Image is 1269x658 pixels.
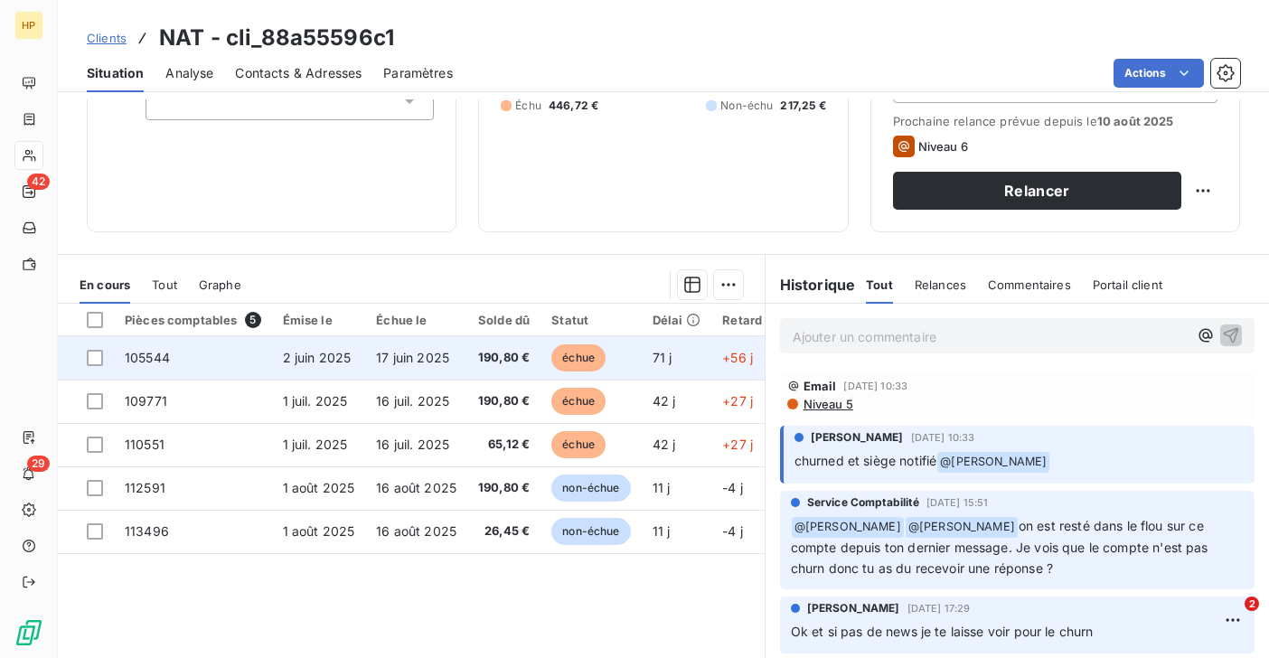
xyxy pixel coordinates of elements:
span: 16 juil. 2025 [376,393,449,409]
span: [DATE] 10:33 [911,432,975,443]
span: échue [551,431,606,458]
span: Contacts & Adresses [235,64,362,82]
span: @ [PERSON_NAME] [937,452,1049,473]
span: Échu [515,98,541,114]
div: Pièces comptables [125,312,261,328]
span: 2 juin 2025 [283,350,352,365]
span: 5 [245,312,261,328]
img: Logo LeanPay [14,618,43,647]
h6: Historique [766,274,856,296]
span: 109771 [125,393,167,409]
span: [PERSON_NAME] [807,600,900,616]
span: -4 j [722,480,743,495]
span: @ [PERSON_NAME] [792,517,904,538]
span: 112591 [125,480,165,495]
span: Tout [866,277,893,292]
span: +27 j [722,437,753,452]
span: Relances [915,277,966,292]
div: Émise le [283,313,355,327]
span: [DATE] 15:51 [926,497,989,508]
span: 10 août 2025 [1097,114,1174,128]
div: Statut [551,313,630,327]
span: Ok et si pas de news je te laisse voir pour le churn [791,624,1094,639]
span: Email [804,379,837,393]
span: Commentaires [988,277,1071,292]
iframe: Intercom live chat [1208,597,1251,640]
a: Clients [87,29,127,47]
span: échue [551,344,606,371]
button: Relancer [893,172,1181,210]
button: Actions [1114,59,1204,88]
div: Délai [653,313,701,327]
span: échue [551,388,606,415]
span: Analyse [165,64,213,82]
span: Niveau 6 [918,139,968,154]
span: 1 juil. 2025 [283,437,348,452]
span: 71 j [653,350,672,365]
span: Paramètres [383,64,453,82]
span: Situation [87,64,144,82]
div: Retard [722,313,780,327]
span: 110551 [125,437,164,452]
span: 42 j [653,393,676,409]
span: 1 juil. 2025 [283,393,348,409]
span: 42 [27,174,50,190]
span: non-échue [551,475,630,502]
input: Ajouter une valeur [161,93,175,109]
div: Échue le [376,313,456,327]
span: +27 j [722,393,753,409]
span: +56 j [722,350,753,365]
span: 17 juin 2025 [376,350,449,365]
span: 29 [27,456,50,472]
span: 16 juil. 2025 [376,437,449,452]
span: Service Comptabilité [807,494,919,511]
span: -4 j [722,523,743,539]
span: 16 août 2025 [376,480,456,495]
h3: NAT - cli_88a55596c1 [159,22,394,54]
span: 105544 [125,350,170,365]
span: Tout [152,277,177,292]
span: churned et siège notifié [794,453,937,468]
span: 446,72 € [549,98,598,114]
span: @ [PERSON_NAME] [906,517,1018,538]
span: [DATE] 10:33 [843,381,907,391]
span: [DATE] 17:29 [907,603,971,614]
span: Graphe [199,277,241,292]
span: [PERSON_NAME] [811,429,904,446]
span: Non-échu [720,98,773,114]
span: non-échue [551,518,630,545]
span: 1 août 2025 [283,480,355,495]
span: 16 août 2025 [376,523,456,539]
span: 11 j [653,480,671,495]
span: 42 j [653,437,676,452]
span: 217,25 € [780,98,825,114]
span: 11 j [653,523,671,539]
span: 65,12 € [478,436,530,454]
span: 190,80 € [478,349,530,367]
div: HP [14,11,43,40]
span: Clients [87,31,127,45]
span: 26,45 € [478,522,530,540]
span: 190,80 € [478,392,530,410]
a: 42 [14,177,42,206]
span: 190,80 € [478,479,530,497]
span: En cours [80,277,130,292]
span: 2 [1245,597,1259,611]
span: Prochaine relance prévue depuis le [893,114,1217,128]
span: Niveau 5 [802,397,853,411]
span: Portail client [1093,277,1162,292]
span: 1 août 2025 [283,523,355,539]
span: on est resté dans le flou sur ce compte depuis ton dernier message. Je vois que le compte n'est p... [791,518,1212,576]
span: 113496 [125,523,169,539]
div: Solde dû [478,313,530,327]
